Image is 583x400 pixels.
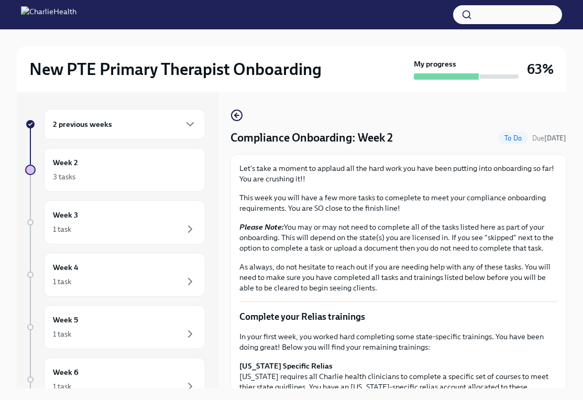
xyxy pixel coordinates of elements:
[44,109,205,139] div: 2 previous weeks
[53,118,112,130] h6: 2 previous weeks
[239,262,557,293] p: As always, do not hesitate to reach out if you are needing help with any of these tasks. You will...
[53,262,79,273] h6: Week 4
[414,59,456,69] strong: My progress
[25,148,205,192] a: Week 23 tasks
[230,130,393,146] h4: Compliance Onboarding: Week 2
[53,314,78,326] h6: Week 5
[239,331,557,352] p: In your first week, you worked hard completing some state-specific trainings. You have been doing...
[239,163,557,184] p: Let's take a moment to applaud all the hard work you have been putting into onboarding so far! Yo...
[532,134,566,142] span: Due
[239,310,557,323] p: Complete your Relias trainings
[25,305,205,349] a: Week 51 task
[29,59,322,80] h2: New PTE Primary Therapist Onboarding
[239,361,333,371] strong: [US_STATE] Specific Relias
[53,224,71,234] div: 1 task
[527,60,554,79] h3: 63%
[21,6,76,23] img: CharlieHealth
[239,222,284,232] strong: Please Note:
[498,134,528,142] span: To Do
[53,171,75,182] div: 3 tasks
[53,157,78,168] h6: Week 2
[53,366,79,378] h6: Week 6
[544,134,566,142] strong: [DATE]
[25,253,205,297] a: Week 41 task
[25,200,205,244] a: Week 31 task
[53,209,78,221] h6: Week 3
[53,381,71,392] div: 1 task
[239,192,557,213] p: This week you will have a few more tasks to comeplete to meet your compliance onboarding requirem...
[53,276,71,287] div: 1 task
[239,222,557,253] p: You may or may not need to complete all of the tasks listed here as part of your onboarding. This...
[53,329,71,339] div: 1 task
[532,133,566,143] span: October 4th, 2025 07:00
